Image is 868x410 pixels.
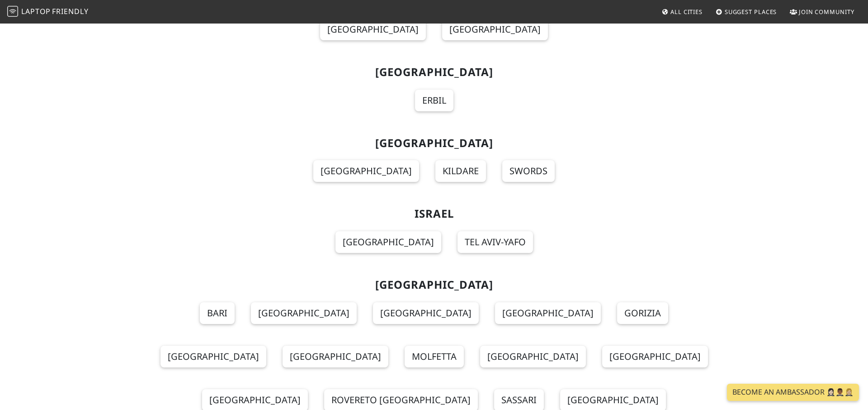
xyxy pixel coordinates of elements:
a: [GEOGRAPHIC_DATA] [283,346,388,367]
img: LaptopFriendly [7,6,18,17]
a: Tel Aviv-Yafo [458,231,533,253]
a: [GEOGRAPHIC_DATA] [442,19,548,40]
h2: [GEOGRAPHIC_DATA] [141,278,727,291]
a: Gorizia [617,302,668,324]
a: LaptopFriendly LaptopFriendly [7,4,89,20]
a: Swords [502,160,555,182]
a: All Cities [658,4,706,20]
a: Join Community [786,4,858,20]
a: [GEOGRAPHIC_DATA] [602,346,708,367]
span: All Cities [670,8,703,16]
a: Bari [200,302,235,324]
span: Suggest Places [725,8,777,16]
span: Friendly [52,6,88,16]
a: [GEOGRAPHIC_DATA] [251,302,357,324]
span: Laptop [21,6,51,16]
a: [GEOGRAPHIC_DATA] [335,231,441,253]
a: [GEOGRAPHIC_DATA] [480,346,586,367]
a: Molfetta [405,346,464,367]
h2: [GEOGRAPHIC_DATA] [141,66,727,79]
a: Suggest Places [712,4,781,20]
a: [GEOGRAPHIC_DATA] [320,19,426,40]
a: [GEOGRAPHIC_DATA] [495,302,601,324]
a: [GEOGRAPHIC_DATA] [373,302,479,324]
a: [GEOGRAPHIC_DATA] [313,160,419,182]
span: Join Community [799,8,854,16]
h2: Israel [141,207,727,220]
a: Erbil [415,90,453,111]
a: Kildare [435,160,486,182]
a: [GEOGRAPHIC_DATA] [160,346,266,367]
h2: [GEOGRAPHIC_DATA] [141,137,727,150]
